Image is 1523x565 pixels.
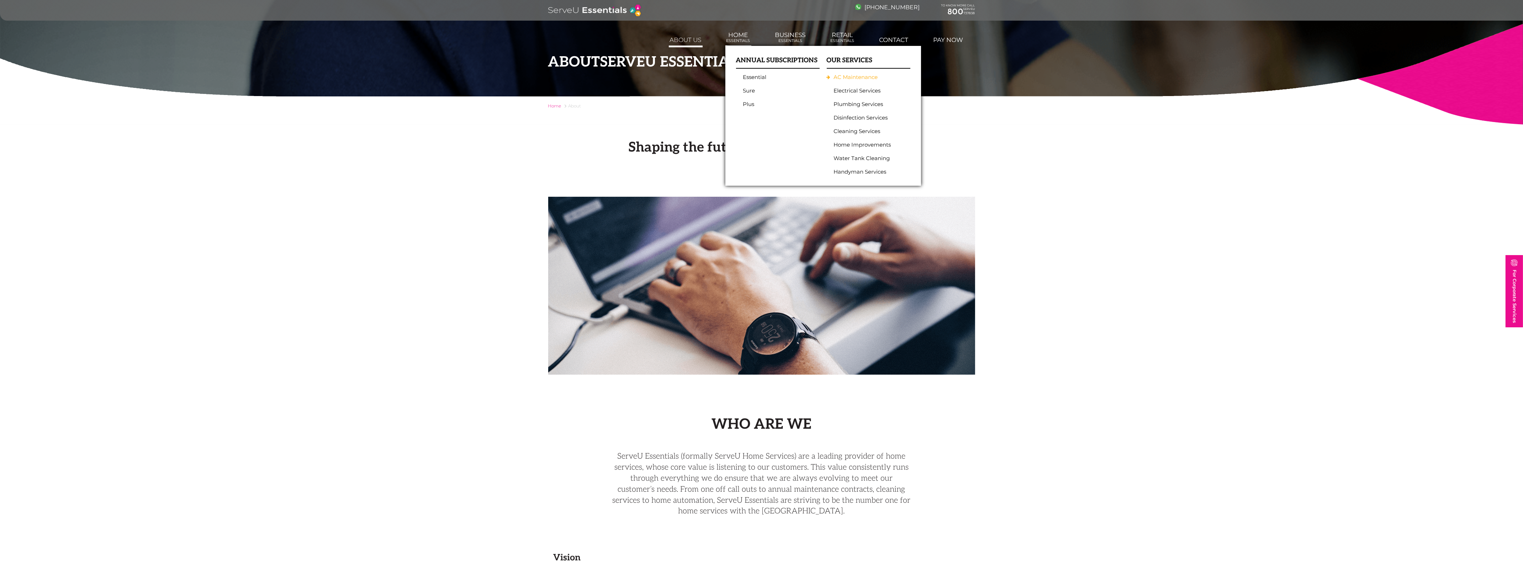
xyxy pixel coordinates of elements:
a: Home Improvements [834,142,900,148]
a: For Corporate Services [1506,255,1523,327]
span: About [569,103,581,109]
a: Home [548,103,561,109]
a: Handyman Services [834,169,900,175]
img: logo [548,4,642,17]
h3: OUR SERVICES [827,57,910,69]
img: image [1511,259,1518,266]
span: Essentials [726,38,750,43]
img: About [548,197,975,375]
a: Electrical Services [834,88,900,94]
h3: ANNUAL SUBSCRIPTIONS [736,57,820,69]
a: Water Tank Cleaning [834,155,900,162]
a: Contact [878,33,910,47]
a: Plus [743,101,809,107]
p: ServeU Essentials (formally ServeU Home Services) are a leading provider of home services, whose ... [612,451,911,517]
div: TO KNOW MORE CALL SERVEU [941,4,975,17]
span: Essentials [831,38,855,43]
a: [PHONE_NUMBER] [855,4,920,11]
a: Pay Now [932,33,964,47]
a: Disinfection Services [834,115,900,121]
a: About us [669,33,703,47]
h3: Vision [554,552,970,563]
span: Essentials [775,38,806,43]
a: Sure [743,88,809,94]
h1: Shaping the future of Residential Services [548,139,975,156]
a: RetailEssentials [830,28,856,47]
h2: Who are we [548,416,975,433]
a: HomeEssentials [725,28,751,47]
span: 800 [948,7,964,16]
a: AC Maintenance [834,74,900,80]
a: 800737838 [941,7,975,16]
img: image [855,4,861,10]
a: BusinessEssentials [774,28,807,47]
a: Cleaning Services [834,128,900,134]
a: Essential [743,74,809,80]
a: Plumbing Services [834,101,900,107]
